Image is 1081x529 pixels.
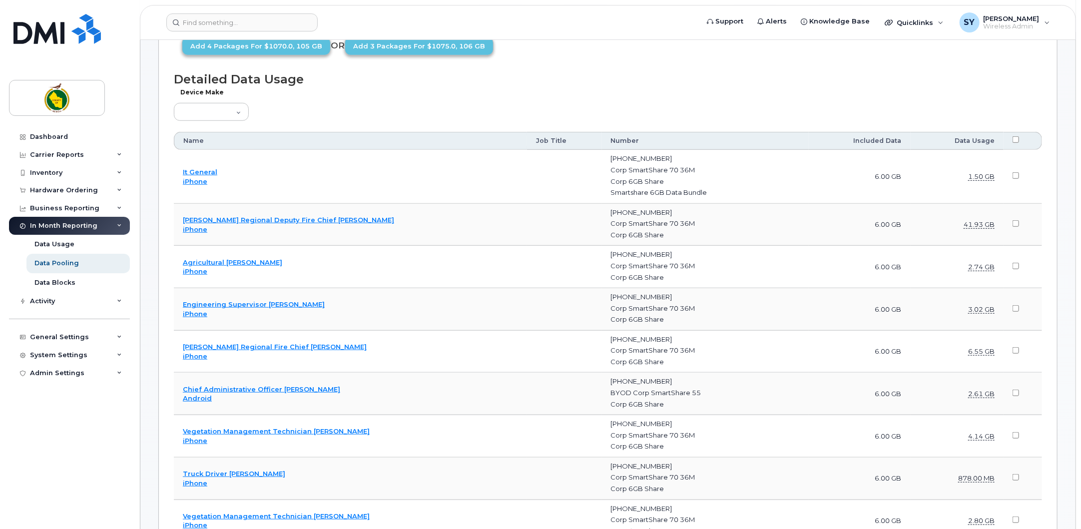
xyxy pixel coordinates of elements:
[611,230,800,240] div: Corp 6GB Share
[794,11,877,31] a: Knowledge Base
[766,16,787,26] span: Alerts
[750,11,794,31] a: Alerts
[183,470,285,478] a: Truck Driver [PERSON_NAME]
[611,504,800,514] div: [PHONE_NUMBER]
[968,390,995,398] dfn: Domestic Data: humanSize(row.domesticData)
[968,347,995,356] dfn: Domestic Data: humanSize(row.domesticData)
[183,168,217,176] a: It General
[964,16,975,28] span: SY
[183,258,282,266] a: Agricultural [PERSON_NAME]
[964,220,995,229] dfn: Domestic Data: humanSize(row.domesticData)
[611,357,800,367] div: Corp 6GB Share
[166,13,318,31] input: Find something...
[183,267,207,275] a: iPhone
[809,16,870,26] span: Knowledge Base
[611,377,800,386] div: [PHONE_NUMBER]
[611,400,800,409] div: Corp 6GB Share
[878,12,951,32] div: Quicklinks
[953,12,1057,32] div: Susan Yokoyama
[183,437,207,445] a: iPhone
[911,132,1004,150] th: Data Usage
[611,292,800,302] div: [PHONE_NUMBER]
[183,310,207,318] a: iPhone
[968,172,995,181] dfn: Domestic Data: humanSize(row.domesticData)
[611,335,800,344] div: [PHONE_NUMBER]
[984,14,1040,22] span: [PERSON_NAME]
[611,261,800,271] div: Corp SmartShare 70 36M
[809,150,910,203] td: 6.00 GB
[984,22,1040,30] span: Wireless Admin
[700,11,750,31] a: Support
[183,343,367,351] a: [PERSON_NAME] Regional Fire Chief [PERSON_NAME]
[958,474,995,483] dfn: Domestic Data: humanSize(row.domesticData)
[611,315,800,324] div: Corp 6GB Share
[183,385,340,393] a: Chief Administrative Officer [PERSON_NAME]
[968,432,995,441] dfn: Domestic Data: humanSize(row.domesticData)
[611,473,800,482] div: Corp SmartShare 70 36M
[183,225,207,233] a: iPhone
[183,177,207,185] a: iPhone
[611,273,800,282] div: Corp 6GB Share
[968,263,995,271] dfn: Domestic Data: humanSize(row.domesticData)
[527,132,601,150] th: Job Title
[183,300,325,308] a: Engineering Supervisor [PERSON_NAME]
[611,250,800,259] div: [PHONE_NUMBER]
[611,431,800,440] div: Corp SmartShare 70 36M
[174,72,1042,86] h1: Detailed Data Usage
[809,331,910,373] td: 6.00 GB
[611,165,800,175] div: Corp SmartShare 70 36M
[183,512,370,520] a: Vegetation Management Technician [PERSON_NAME]
[968,305,995,314] dfn: Domestic Data: humanSize(row.domesticData)
[611,304,800,313] div: Corp SmartShare 70 36M
[715,16,743,26] span: Support
[611,154,800,163] div: [PHONE_NUMBER]
[611,515,800,525] div: Corp SmartShare 70 36M
[897,18,933,26] span: Quicklinks
[611,208,800,217] div: [PHONE_NUMBER]
[602,132,809,150] th: Number
[809,288,910,331] td: 6.00 GB
[809,246,910,288] td: 6.00 GB
[809,373,910,415] td: 6.00 GB
[611,419,800,429] div: [PHONE_NUMBER]
[183,479,207,487] a: iPhone
[611,462,800,471] div: [PHONE_NUMBER]
[611,219,800,228] div: Corp SmartShare 70 36M
[611,177,800,186] div: Corp 6GB Share
[183,521,207,529] a: iPhone
[611,388,800,398] div: BYOD Corp SmartShare 55
[183,216,394,224] a: [PERSON_NAME] Regional Deputy Fire Chief [PERSON_NAME]
[611,484,800,494] div: Corp 6GB Share
[611,346,800,355] div: Corp SmartShare 70 36M
[183,394,212,402] a: Android
[809,458,910,500] td: 6.00 GB
[183,427,370,435] a: Vegetation Management Technician [PERSON_NAME]
[183,352,207,360] a: iPhone
[182,37,331,55] a: Add 4 packages for $1070.0, 105 GB
[180,89,225,95] label: Device Make
[174,132,527,150] th: Name
[182,37,608,55] div: OR
[968,517,995,525] dfn: Domestic Data: humanSize(row.domesticData)
[611,188,800,197] div: Smartshare 6GB Data Bundle
[611,442,800,451] div: Corp 6GB Share
[809,204,910,246] td: 6.00 GB
[345,37,494,55] a: Add 3 packages for $1075.0, 106 GB
[809,132,910,150] th: Included Data
[809,415,910,458] td: 6.00 GB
